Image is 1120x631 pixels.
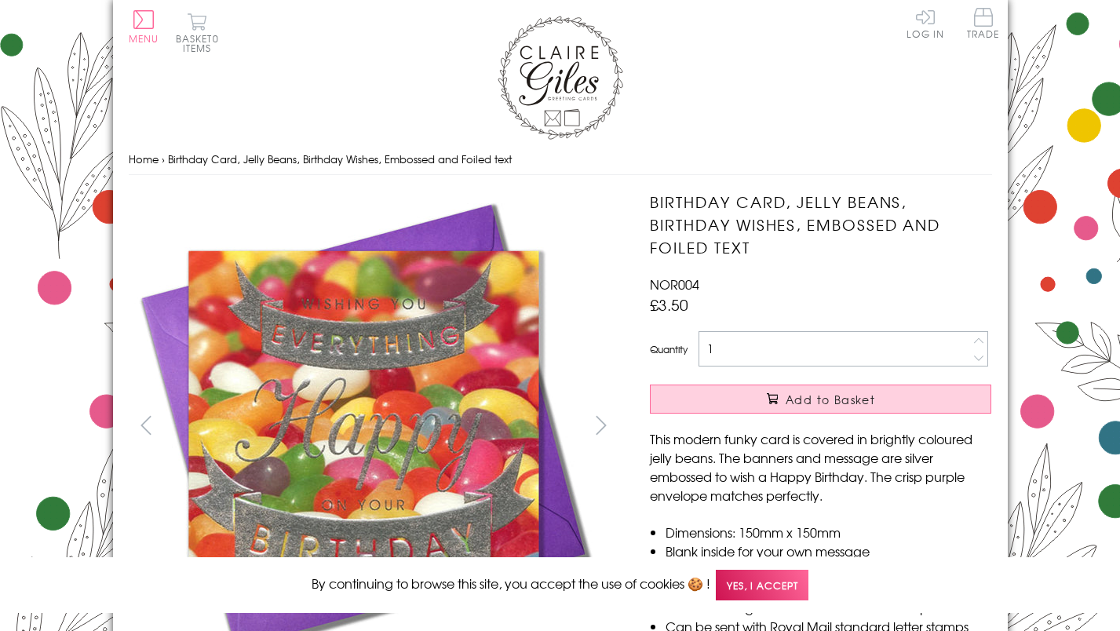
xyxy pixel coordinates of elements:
button: next [583,407,618,443]
li: Dimensions: 150mm x 150mm [666,523,991,542]
span: Menu [129,31,159,46]
span: Yes, I accept [716,570,808,600]
a: Log In [907,8,944,38]
span: Add to Basket [786,392,875,407]
button: Menu [129,10,159,43]
span: NOR004 [650,275,699,294]
span: Birthday Card, Jelly Beans, Birthday Wishes, Embossed and Foiled text [168,151,512,166]
a: Home [129,151,159,166]
li: Blank inside for your own message [666,542,991,560]
p: This modern funky card is covered in brightly coloured jelly beans. The banners and message are s... [650,429,991,505]
span: £3.50 [650,294,688,315]
h1: Birthday Card, Jelly Beans, Birthday Wishes, Embossed and Foiled text [650,191,991,258]
button: Add to Basket [650,385,991,414]
button: prev [129,407,164,443]
span: › [162,151,165,166]
button: Basket0 items [176,13,219,53]
nav: breadcrumbs [129,144,992,176]
img: Claire Giles Greetings Cards [498,16,623,140]
label: Quantity [650,342,688,356]
span: Trade [967,8,1000,38]
a: Trade [967,8,1000,42]
span: 0 items [183,31,219,55]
